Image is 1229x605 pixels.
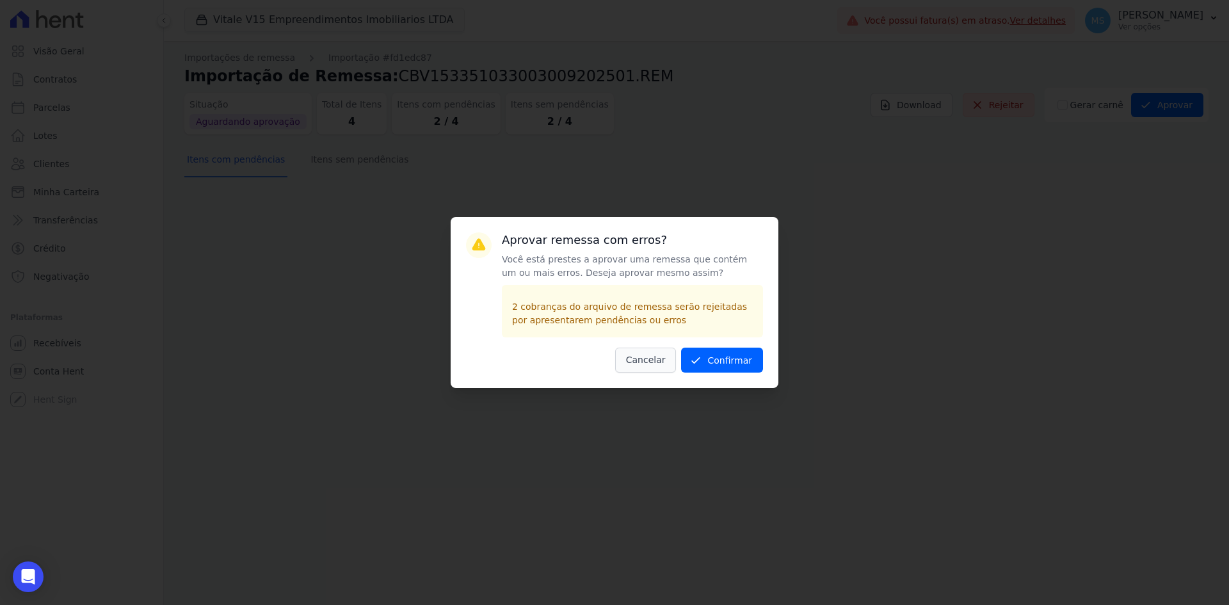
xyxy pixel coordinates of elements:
[615,348,677,373] button: Cancelar
[512,300,753,327] p: 2 cobranças do arquivo de remessa serão rejeitadas por apresentarem pendências ou erros
[681,348,763,373] button: Confirmar
[502,232,763,248] h3: Aprovar remessa com erros?
[13,561,44,592] div: Open Intercom Messenger
[502,253,763,280] p: Você está prestes a aprovar uma remessa que contém um ou mais erros. Deseja aprovar mesmo assim?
